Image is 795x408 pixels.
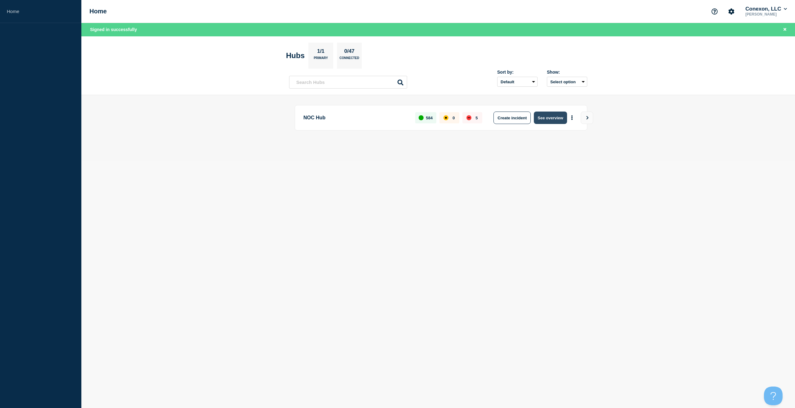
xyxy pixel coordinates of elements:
[744,12,788,16] p: [PERSON_NAME]
[339,56,359,63] p: Connected
[534,112,567,124] button: See overview
[725,5,738,18] button: Account settings
[419,115,424,120] div: up
[475,116,478,120] p: 5
[286,51,305,60] h2: Hubs
[744,6,788,12] button: Conexon, LLC
[342,48,357,56] p: 0/47
[581,112,593,124] button: View
[426,116,433,120] p: 584
[89,8,107,15] h1: Home
[781,26,789,33] button: Close banner
[303,112,408,124] p: NOC Hub
[497,77,538,87] select: Sort by
[493,112,531,124] button: Create incident
[547,77,587,87] button: Select option
[314,56,328,63] p: Primary
[568,112,576,124] button: More actions
[315,48,327,56] p: 1/1
[547,70,587,75] div: Show:
[466,115,471,120] div: down
[289,76,407,89] input: Search Hubs
[452,116,455,120] p: 0
[443,115,448,120] div: affected
[708,5,721,18] button: Support
[764,387,783,405] iframe: Help Scout Beacon - Open
[90,27,137,32] span: Signed in successfully
[497,70,538,75] div: Sort by:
